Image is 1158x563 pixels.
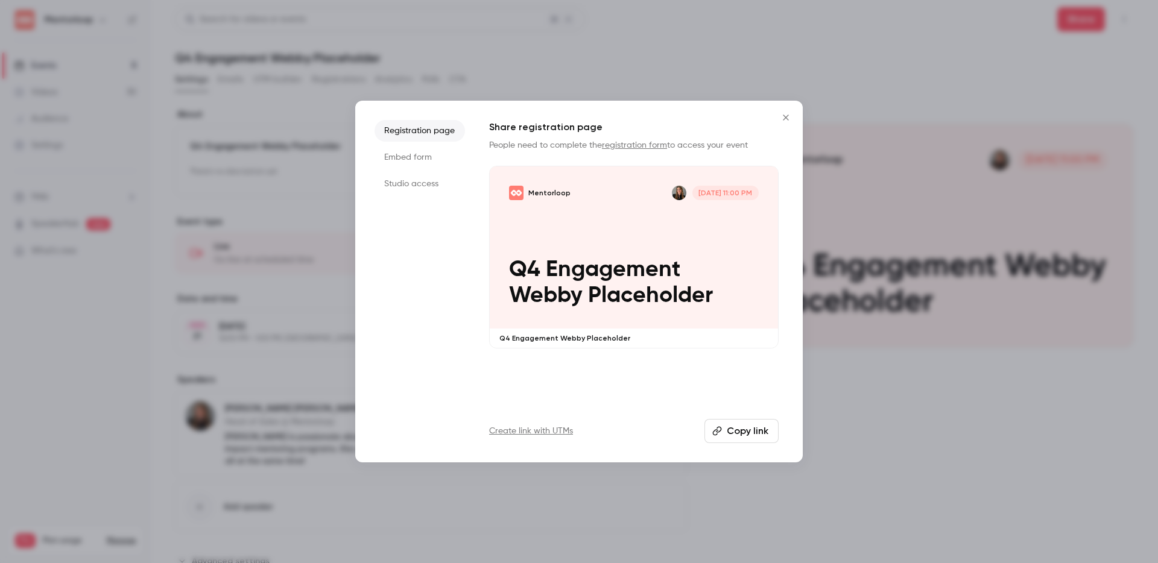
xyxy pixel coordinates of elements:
li: Embed form [375,146,465,168]
p: Q4 Engagement Webby Placeholder [499,333,768,343]
p: Mentorloop [528,188,571,198]
li: Studio access [375,173,465,195]
p: People need to complete the to access your event [489,139,779,151]
a: Create link with UTMs [489,425,573,437]
a: Q4 Engagement Webby PlaceholderMentorloopJess Benham[DATE] 11:00 PMQ4 Engagement Webby Placeholde... [489,166,779,348]
p: Q4 Engagement Webby Placeholder [509,257,759,309]
button: Close [774,105,798,130]
img: Q4 Engagement Webby Placeholder [509,186,524,200]
img: Jess Benham [672,186,686,200]
button: Copy link [704,419,779,443]
li: Registration page [375,120,465,142]
a: registration form [602,141,667,149]
span: [DATE] 11:00 PM [692,186,759,200]
h1: Share registration page [489,120,779,134]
